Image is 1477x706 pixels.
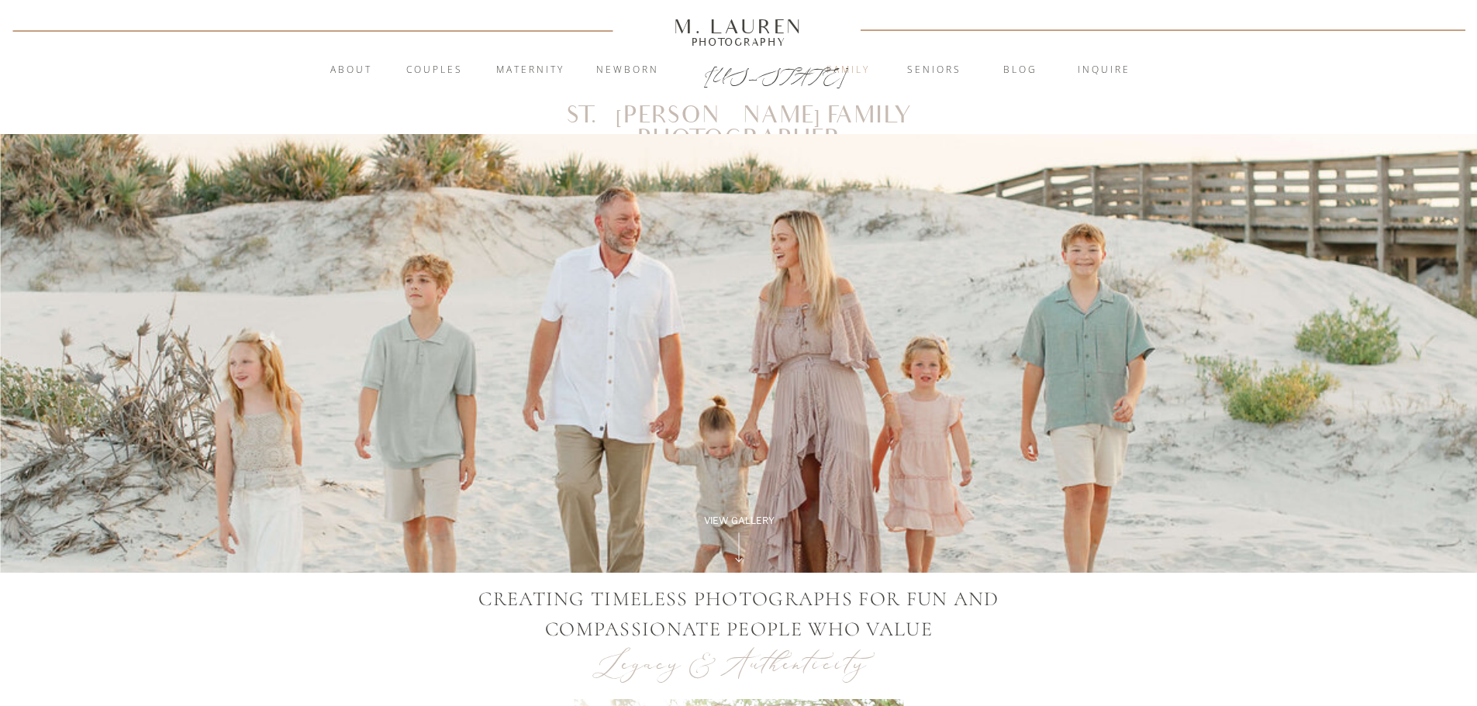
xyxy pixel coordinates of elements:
a: Maternity [488,63,572,78]
a: Photography [668,38,810,46]
a: View Gallery [687,514,792,528]
p: Legacy & Authenticity [598,644,881,684]
h1: St. [PERSON_NAME] Family Photographer [499,105,980,127]
a: Seniors [892,63,976,78]
a: Couples [393,63,477,78]
a: M. Lauren [628,18,850,35]
a: Family [806,63,890,78]
p: CREATING TIMELESS PHOTOGRAPHS FOR FUN AND COMPASSIONATE PEOPLE WHO VALUE [475,584,1004,644]
a: Newborn [586,63,670,78]
a: inquire [1062,63,1146,78]
a: blog [978,63,1062,78]
a: About [322,63,381,78]
a: [US_STATE] [704,64,775,82]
